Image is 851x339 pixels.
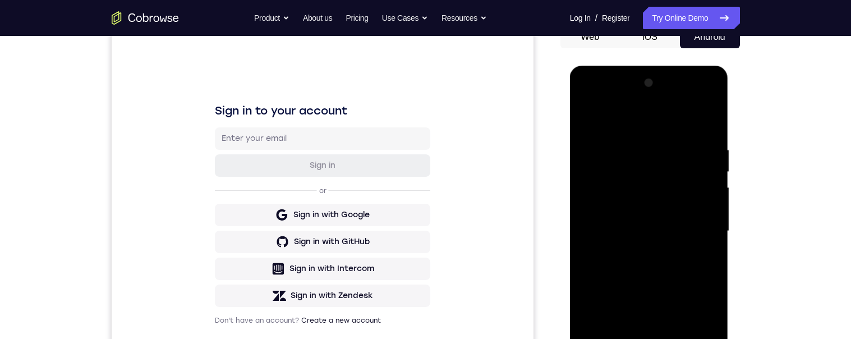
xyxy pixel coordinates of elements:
div: Sign in with Google [182,184,258,195]
a: Register [602,7,629,29]
button: Web [560,26,620,48]
button: Resources [441,7,487,29]
a: Create a new account [190,291,269,299]
button: iOS [620,26,680,48]
a: About us [303,7,332,29]
button: Sign in with Google [103,178,319,200]
div: Sign in with Intercom [178,237,263,249]
div: Sign in with Zendesk [179,264,261,276]
a: Go to the home page [112,11,179,25]
button: Sign in with Zendesk [103,259,319,281]
button: Sign in with GitHub [103,205,319,227]
p: Don't have an account? [103,290,319,299]
a: Log In [570,7,591,29]
p: or [205,161,217,169]
button: Android [680,26,740,48]
span: / [595,11,597,25]
a: Try Online Demo [643,7,739,29]
a: Pricing [346,7,368,29]
button: Use Cases [382,7,428,29]
button: Product [254,7,289,29]
button: Sign in with Intercom [103,232,319,254]
div: Sign in with GitHub [182,210,258,222]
